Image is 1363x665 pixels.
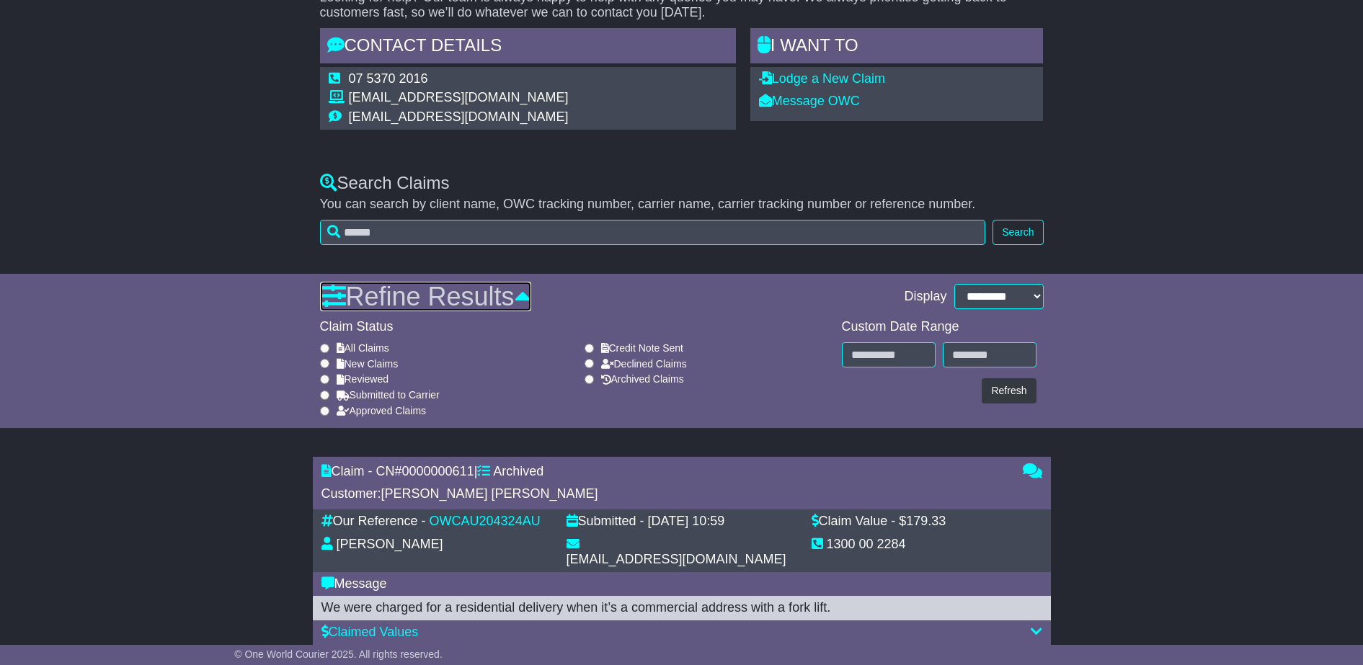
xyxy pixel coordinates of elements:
[320,197,1044,213] p: You can search by client name, OWC tracking number, carrier name, carrier tracking number or refe...
[430,514,541,528] a: OWCAU204324AU
[320,28,736,67] div: Contact Details
[321,625,1042,641] div: Claimed Values
[601,342,684,354] label: Credit Note Sent
[812,514,896,530] div: Claim Value -
[337,389,440,401] label: Submitted to Carrier
[320,173,1044,194] div: Search Claims
[750,28,1044,67] div: I WANT to
[321,514,426,530] div: Our Reference -
[759,71,885,86] a: Lodge a New Claim
[381,486,598,501] span: [PERSON_NAME] [PERSON_NAME]
[321,625,419,639] a: Claimed Values
[601,358,687,370] label: Declined Claims
[337,342,389,354] label: All Claims
[982,378,1036,403] button: Refresh
[827,537,906,553] div: 1300 00 2284
[337,537,443,553] div: [PERSON_NAME]
[320,282,531,311] a: Refine Results
[321,486,1008,502] div: Customer:
[493,464,543,478] span: Archived
[601,373,684,385] label: Archived Claims
[234,648,443,660] span: © One World Courier 2025. All rights reserved.
[321,576,1042,592] div: Message
[842,319,1036,335] div: Custom Date Range
[321,464,1008,480] div: Claim - CN# |
[759,94,860,108] a: Message OWC
[567,514,644,530] div: Submitted -
[320,319,835,335] div: Claim Status
[349,110,569,125] td: [EMAIL_ADDRESS][DOMAIN_NAME]
[567,552,786,568] div: [EMAIL_ADDRESS][DOMAIN_NAME]
[337,405,427,417] label: Approved Claims
[904,289,946,305] span: Display
[402,464,474,478] span: 0000000611
[337,358,399,370] label: New Claims
[321,600,1042,616] div: We were charged for a residential delivery when it’s a commercial address with a fork lift.
[337,373,389,385] label: Reviewed
[993,220,1043,245] button: Search
[349,90,569,110] td: [EMAIL_ADDRESS][DOMAIN_NAME]
[899,514,946,530] div: $179.33
[349,71,569,91] td: 07 5370 2016
[648,514,725,530] div: [DATE] 10:59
